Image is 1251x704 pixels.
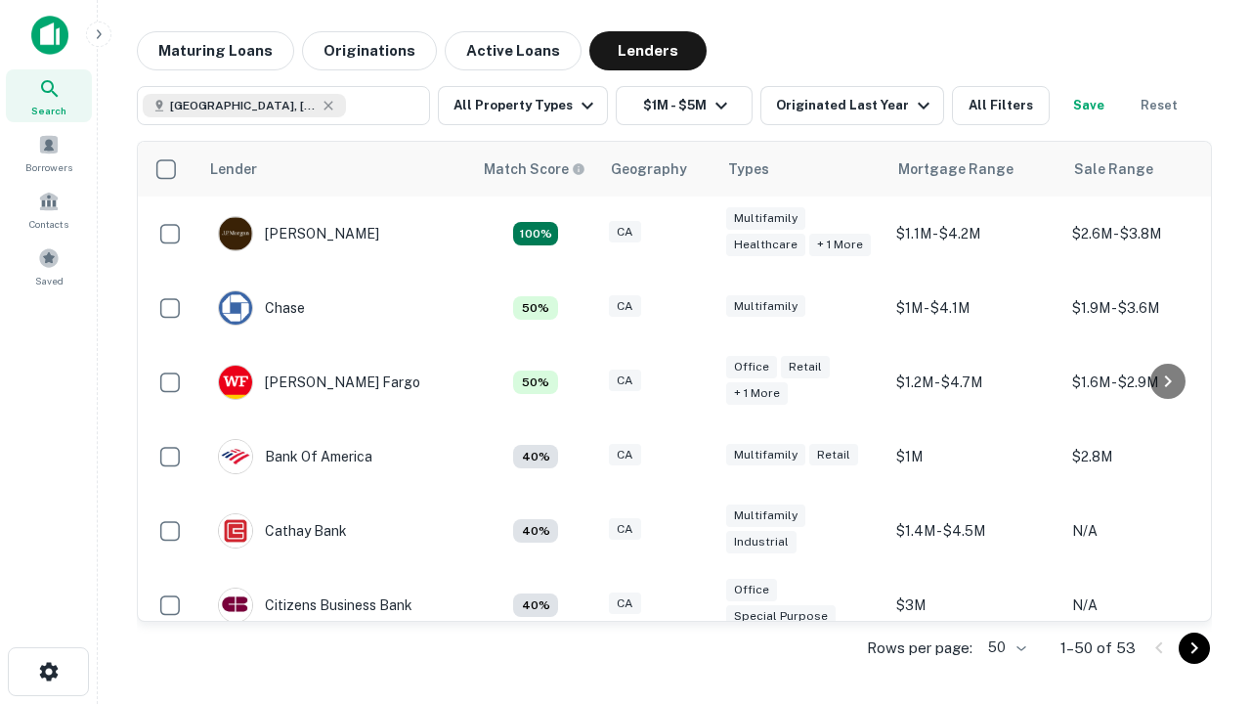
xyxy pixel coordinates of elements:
div: Matching Properties: 5, hasApolloMatch: undefined [513,296,558,320]
button: Reset [1128,86,1190,125]
div: Multifamily [726,207,805,230]
div: Citizens Business Bank [218,588,412,623]
td: $1.1M - $4.2M [886,197,1062,271]
div: + 1 more [726,382,788,405]
p: Rows per page: [867,637,972,660]
div: Matching Properties: 5, hasApolloMatch: undefined [513,371,558,394]
th: Types [716,142,886,197]
td: $1M [886,419,1062,494]
a: Saved [6,240,92,292]
div: Multifamily [726,295,805,318]
div: Special Purpose [726,605,836,628]
div: Matching Properties: 4, hasApolloMatch: undefined [513,445,558,468]
div: Chase [218,290,305,326]
div: Cathay Bank [218,513,347,549]
span: Contacts [29,216,68,232]
div: [PERSON_NAME] [218,216,379,251]
div: Bank Of America [218,439,372,474]
img: picture [219,514,252,548]
td: $1M - $4.1M [886,271,1062,345]
div: Retail [781,356,830,378]
div: Lender [210,157,257,181]
td: N/A [1062,568,1238,642]
div: CA [609,444,641,466]
div: CA [609,221,641,243]
a: Search [6,69,92,122]
button: Save your search to get updates of matches that match your search criteria. [1057,86,1120,125]
button: Maturing Loans [137,31,294,70]
td: $1.9M - $3.6M [1062,271,1238,345]
div: Mortgage Range [898,157,1014,181]
h6: Match Score [484,158,582,180]
button: Go to next page [1179,633,1210,664]
button: Lenders [589,31,707,70]
div: Multifamily [726,505,805,527]
button: All Property Types [438,86,608,125]
button: Originated Last Year [760,86,944,125]
div: Multifamily [726,444,805,466]
div: Office [726,356,777,378]
th: Geography [599,142,716,197]
div: Matching Properties: 18, hasApolloMatch: undefined [513,222,558,245]
div: CA [609,295,641,318]
div: Geography [611,157,687,181]
td: $1.6M - $2.9M [1062,345,1238,419]
a: Contacts [6,183,92,236]
span: Borrowers [25,159,72,175]
p: 1–50 of 53 [1060,637,1136,660]
td: $1.2M - $4.7M [886,345,1062,419]
div: Matching Properties: 4, hasApolloMatch: undefined [513,594,558,617]
div: 50 [980,634,1029,662]
div: CA [609,593,641,615]
img: capitalize-icon.png [31,16,68,55]
button: $1M - $5M [616,86,753,125]
div: Matching Properties: 4, hasApolloMatch: undefined [513,519,558,543]
a: Borrowers [6,126,92,179]
td: $1.4M - $4.5M [886,494,1062,568]
div: Sale Range [1074,157,1153,181]
td: $2.8M [1062,419,1238,494]
img: picture [219,366,252,399]
div: + 1 more [809,234,871,256]
td: N/A [1062,494,1238,568]
div: Types [728,157,769,181]
button: Originations [302,31,437,70]
button: Active Loans [445,31,582,70]
span: [GEOGRAPHIC_DATA], [GEOGRAPHIC_DATA], [GEOGRAPHIC_DATA] [170,97,317,114]
iframe: Chat Widget [1153,485,1251,579]
th: Capitalize uses an advanced AI algorithm to match your search with the best lender. The match sco... [472,142,599,197]
div: CA [609,370,641,392]
div: Healthcare [726,234,805,256]
div: Retail [809,444,858,466]
th: Sale Range [1062,142,1238,197]
span: Saved [35,273,64,288]
td: $2.6M - $3.8M [1062,197,1238,271]
th: Mortgage Range [886,142,1062,197]
div: Capitalize uses an advanced AI algorithm to match your search with the best lender. The match sco... [484,158,585,180]
img: picture [219,291,252,325]
div: Industrial [726,531,797,553]
div: [PERSON_NAME] Fargo [218,365,420,400]
img: picture [219,217,252,250]
div: Originated Last Year [776,94,935,117]
img: picture [219,440,252,473]
button: All Filters [952,86,1050,125]
div: Office [726,579,777,601]
div: CA [609,518,641,541]
img: picture [219,589,252,622]
span: Search [31,103,66,118]
th: Lender [198,142,472,197]
td: $3M [886,568,1062,642]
